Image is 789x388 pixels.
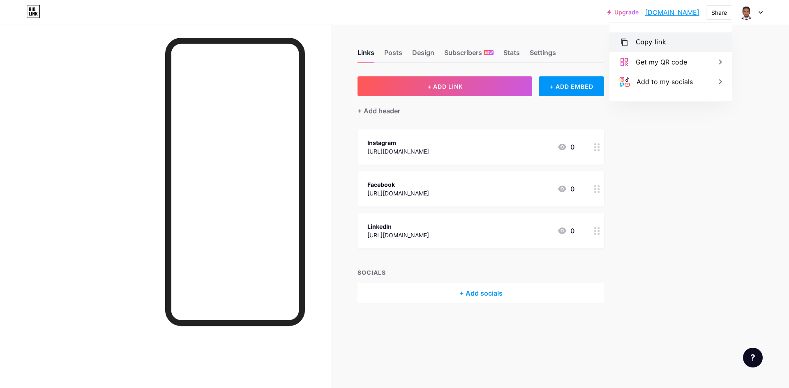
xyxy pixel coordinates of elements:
div: 0 [557,184,574,194]
div: Settings [530,48,556,62]
a: [DOMAIN_NAME] [645,7,699,17]
div: 0 [557,226,574,236]
div: SOCIALS [358,268,604,277]
div: 0 [557,142,574,152]
span: NEW [485,50,493,55]
div: Posts [384,48,402,62]
div: [URL][DOMAIN_NAME] [367,189,429,197]
img: imranhossaindm [738,5,754,20]
span: + ADD LINK [427,83,463,90]
div: Facebook [367,180,429,189]
div: + ADD EMBED [539,76,604,96]
div: [URL][DOMAIN_NAME] [367,147,429,156]
div: Stats [503,48,520,62]
div: LinkedIn [367,222,429,231]
a: Upgrade [607,9,639,16]
div: [URL][DOMAIN_NAME] [367,231,429,239]
div: Design [412,48,434,62]
div: Get my QR code [636,57,687,67]
div: Copy link [636,37,666,47]
button: + ADD LINK [358,76,532,96]
div: + Add socials [358,283,604,303]
div: Subscribers [444,48,494,62]
div: Instagram [367,138,429,147]
div: + Add header [358,106,400,116]
div: Add to my socials [637,77,693,87]
div: Share [711,8,727,17]
div: Links [358,48,374,62]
